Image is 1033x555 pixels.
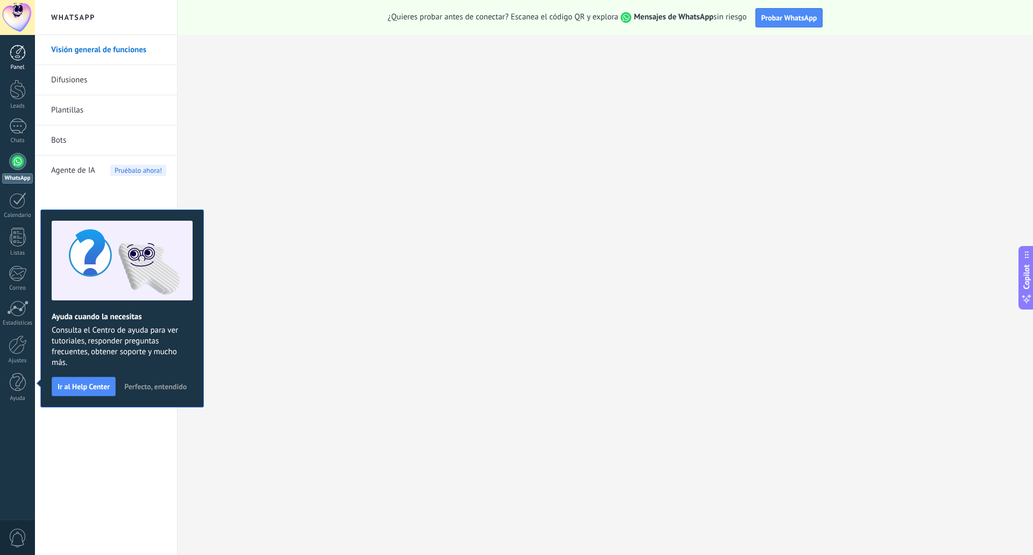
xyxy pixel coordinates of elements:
[2,285,33,292] div: Correo
[2,250,33,257] div: Listas
[52,312,193,322] h2: Ayuda cuando la necesitas
[52,377,116,396] button: Ir al Help Center
[51,125,166,156] a: Bots
[35,125,177,156] li: Bots
[2,103,33,110] div: Leads
[35,95,177,125] li: Plantillas
[2,395,33,402] div: Ayuda
[51,156,166,186] a: Agente de IAPruébalo ahora!
[2,212,33,219] div: Calendario
[388,12,747,23] span: ¿Quieres probar antes de conectar? Escanea el código QR y explora sin riesgo
[124,383,187,390] span: Perfecto, entendido
[2,173,33,184] div: WhatsApp
[35,35,177,65] li: Visión general de funciones
[761,13,817,23] span: Probar WhatsApp
[58,383,110,390] span: Ir al Help Center
[634,12,713,22] strong: Mensajes de WhatsApp
[2,64,33,71] div: Panel
[119,378,192,395] button: Perfecto, entendido
[51,65,166,95] a: Difusiones
[2,137,33,144] div: Chats
[52,325,193,368] span: Consulta el Centro de ayuda para ver tutoriales, responder preguntas frecuentes, obtener soporte ...
[110,165,166,176] span: Pruébalo ahora!
[755,8,823,27] button: Probar WhatsApp
[35,65,177,95] li: Difusiones
[51,35,166,65] a: Visión general de funciones
[2,357,33,364] div: Ajustes
[1021,264,1032,289] span: Copilot
[35,156,177,185] li: Agente de IA
[51,156,95,186] span: Agente de IA
[51,95,166,125] a: Plantillas
[2,320,33,327] div: Estadísticas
